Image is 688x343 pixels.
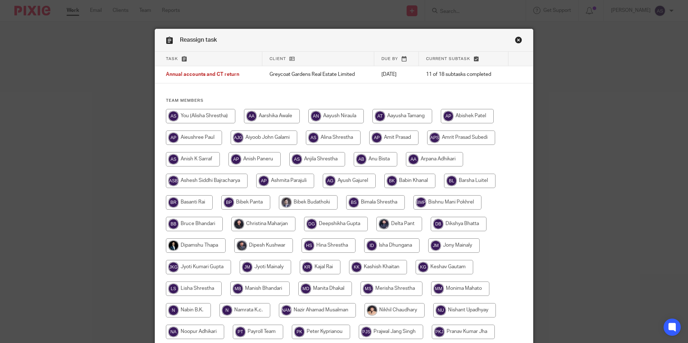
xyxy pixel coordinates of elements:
span: Current subtask [426,57,470,61]
a: Close this dialog window [515,36,522,46]
span: Reassign task [180,37,217,43]
span: Annual accounts and CT return [166,72,239,77]
h4: Team members [166,98,522,104]
td: 11 of 18 subtasks completed [419,66,508,83]
span: Client [270,57,286,61]
span: Due by [381,57,398,61]
p: [DATE] [381,71,412,78]
span: Task [166,57,178,61]
p: Greycoat Gardens Real Estate Limited [270,71,367,78]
